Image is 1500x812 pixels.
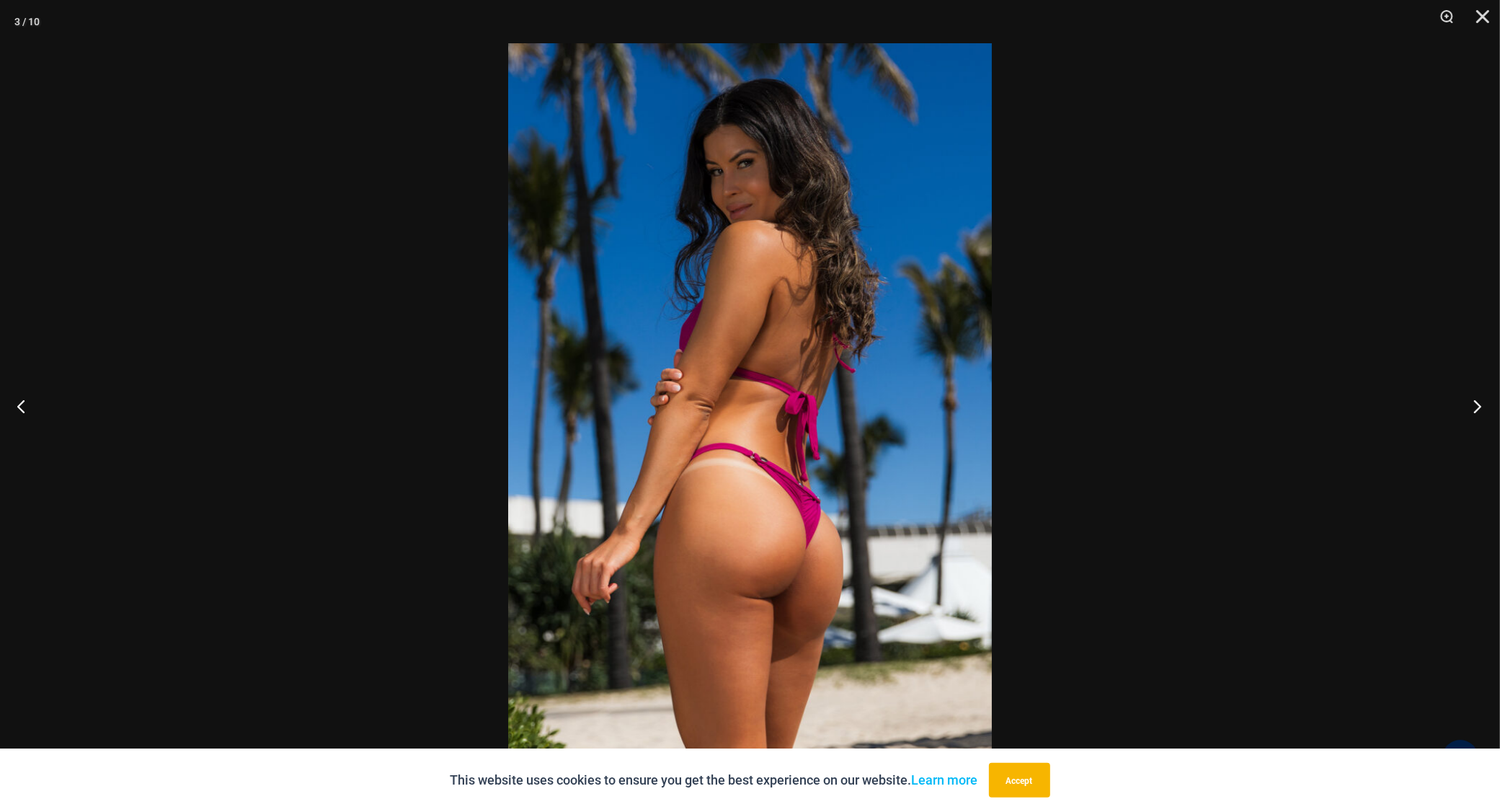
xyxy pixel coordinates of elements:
[508,43,992,769] img: Tight Rope Pink 319 Top 4228 Thong 07
[912,772,978,787] a: Learn more
[14,11,40,32] div: 3 / 10
[1446,370,1500,442] button: Next
[989,763,1050,798] button: Accept
[451,769,978,791] p: This website uses cookies to ensure you get the best experience on our website.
